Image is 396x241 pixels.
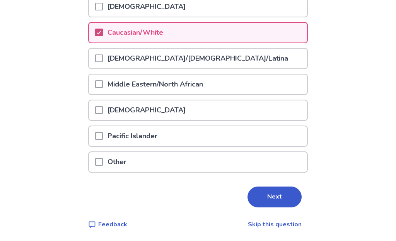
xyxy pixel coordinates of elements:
[103,152,131,172] p: Other
[103,75,208,94] p: Middle Eastern/North African
[103,49,293,68] p: [DEMOGRAPHIC_DATA]/[DEMOGRAPHIC_DATA]/Latina
[247,187,302,207] button: Next
[103,100,190,120] p: [DEMOGRAPHIC_DATA]
[103,126,162,146] p: Pacific Islander
[98,220,127,229] p: Feedback
[103,23,168,42] p: Caucasian/White
[88,220,127,229] a: Feedback
[248,220,302,229] a: Skip this question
